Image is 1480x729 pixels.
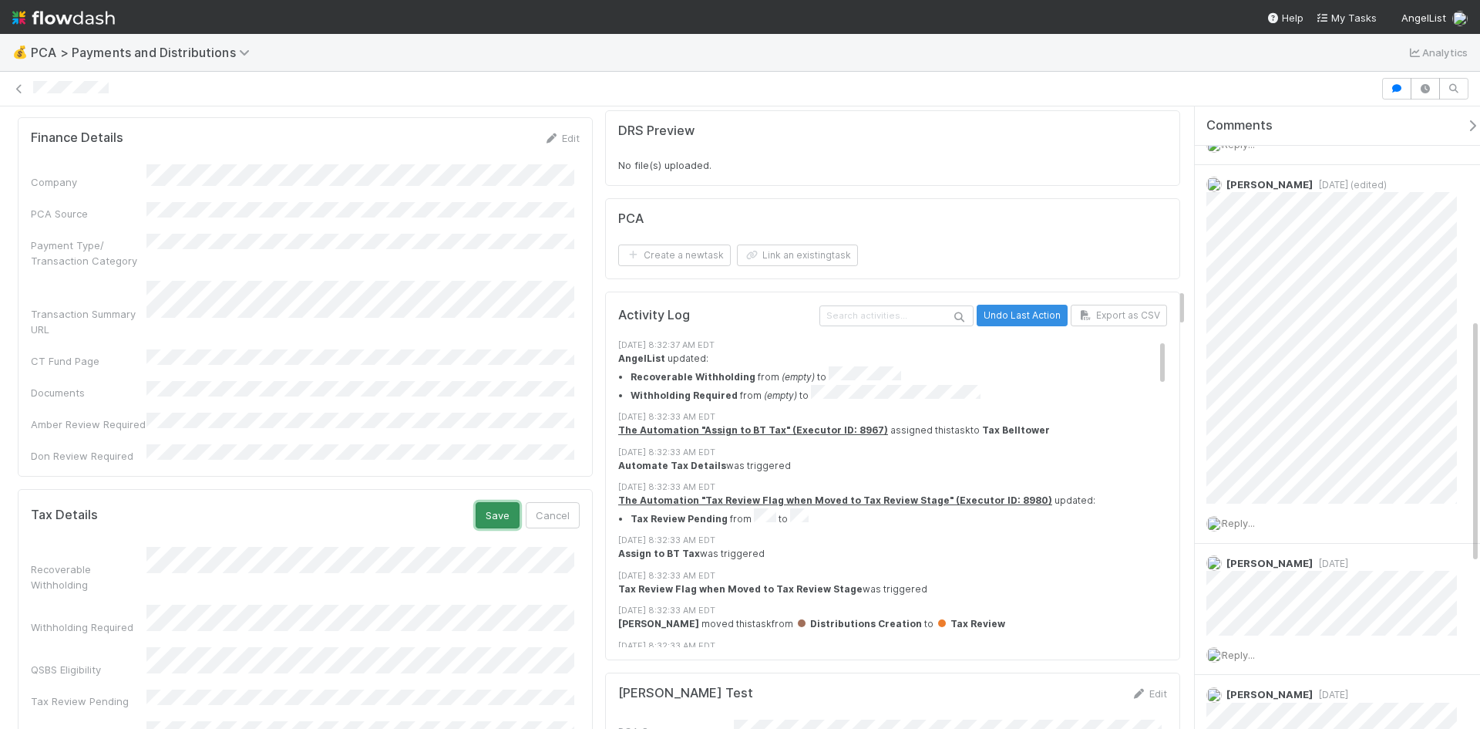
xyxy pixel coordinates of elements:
h5: Tax Details [31,508,98,523]
button: Link an existingtask [737,245,858,266]
button: Cancel [526,502,580,528]
span: AngelList [1401,12,1446,24]
strong: Tax Review Flag when Moved to Tax Review Stage [618,583,863,595]
img: logo-inverted-e16ddd16eac7371096b0.svg [12,5,115,31]
div: Recoverable Withholding [31,562,146,592]
div: Withholding Required [31,619,146,635]
div: [DATE] 8:32:33 AM EDT [618,640,1179,653]
div: CT Fund Page [31,353,146,369]
img: avatar_e41e7ae5-e7d9-4d8d-9f56-31b0d7a2f4fd.png [1206,647,1222,663]
img: avatar_e41e7ae5-e7d9-4d8d-9f56-31b0d7a2f4fd.png [1206,516,1222,532]
div: [DATE] 8:32:33 AM EDT [618,481,1179,494]
span: [PERSON_NAME] [1226,178,1313,191]
span: 💰 [12,46,28,59]
strong: Recoverable Withholding [631,371,755,383]
div: Documents [31,385,146,400]
div: Don Review Required [31,448,146,464]
div: updated: [618,352,1179,403]
li: from to [631,508,1179,527]
div: Help [1266,10,1303,25]
button: Export as CSV [1071,305,1167,326]
h5: Finance Details [31,130,123,146]
div: was triggered [618,547,1179,561]
strong: Assign to BT Tax [618,548,700,559]
div: QSBS Eligibility [31,662,146,677]
button: Create a newtask [618,245,731,266]
strong: Automate Tax Details [618,460,726,471]
div: [DATE] 8:32:33 AM EDT [618,569,1179,582]
span: [PERSON_NAME] [1226,688,1313,700]
div: Amber Review Required [31,417,146,432]
img: avatar_c6c9a18c-a1dc-4048-8eac-219674057138.png [1206,687,1222,703]
a: The Automation "Tax Review Flag when Moved to Tax Review Stage" (Executor ID: 8980) [618,494,1052,506]
div: [DATE] 8:32:33 AM EDT [618,446,1179,459]
strong: [PERSON_NAME] [618,618,699,629]
a: Analytics [1407,43,1468,62]
span: PCA > Payments and Distributions [31,45,257,60]
a: My Tasks [1316,10,1377,25]
div: was triggered [618,459,1179,473]
strong: Tax Review Pending [631,513,728,525]
em: (empty) [782,371,815,383]
div: [DATE] 8:32:33 AM EDT [618,604,1179,617]
a: The Automation "Assign to BT Tax" (Executor ID: 8967) [618,424,888,436]
h5: PCA [618,211,644,227]
img: avatar_e41e7ae5-e7d9-4d8d-9f56-31b0d7a2f4fd.png [1452,11,1468,26]
span: My Tasks [1316,12,1377,24]
div: Payment Type/ Transaction Category [31,238,146,268]
a: Edit [1131,687,1167,700]
a: Edit [543,132,580,144]
div: Transaction Summary URL [31,306,146,337]
span: [DATE] [1313,558,1348,569]
img: avatar_2bce2475-05ee-46d3-9413-d3901f5fa03f.png [1206,555,1222,571]
div: [DATE] 8:32:37 AM EDT [618,339,1179,352]
img: avatar_87e1a465-5456-4979-8ac4-f0cdb5bbfe2d.png [1206,177,1222,192]
em: (empty) [764,390,797,401]
div: updated: [618,494,1179,526]
span: [DATE] (edited) [1313,179,1387,191]
strong: Withholding Required [631,390,738,401]
span: [DATE] [1313,689,1348,700]
strong: Tax Belltower [982,424,1050,436]
h5: [PERSON_NAME] Test [618,686,753,701]
span: Comments [1206,118,1273,133]
strong: AngelList [618,353,665,364]
li: from to [631,385,1179,403]
span: Reply... [1222,517,1255,529]
h5: DRS Preview [618,123,695,139]
div: assigned this task to [618,424,1179,437]
h5: Activity Log [618,308,816,323]
span: Tax Review [936,618,1005,629]
button: Save [476,502,520,528]
div: moved this task from to [618,617,1179,631]
div: [DATE] 8:32:33 AM EDT [618,534,1179,547]
div: was triggered [618,582,1179,596]
li: from to [631,366,1179,385]
input: Search activities... [819,305,974,326]
span: [PERSON_NAME] [1226,557,1313,569]
div: PCA Source [31,206,146,221]
button: Undo Last Action [977,305,1068,326]
div: Tax Review Pending [31,694,146,709]
span: Distributions Creation [795,618,922,629]
span: Reply... [1222,649,1255,661]
div: No file(s) uploaded. [618,123,1167,173]
div: [DATE] 8:32:33 AM EDT [618,410,1179,424]
div: Company [31,174,146,190]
